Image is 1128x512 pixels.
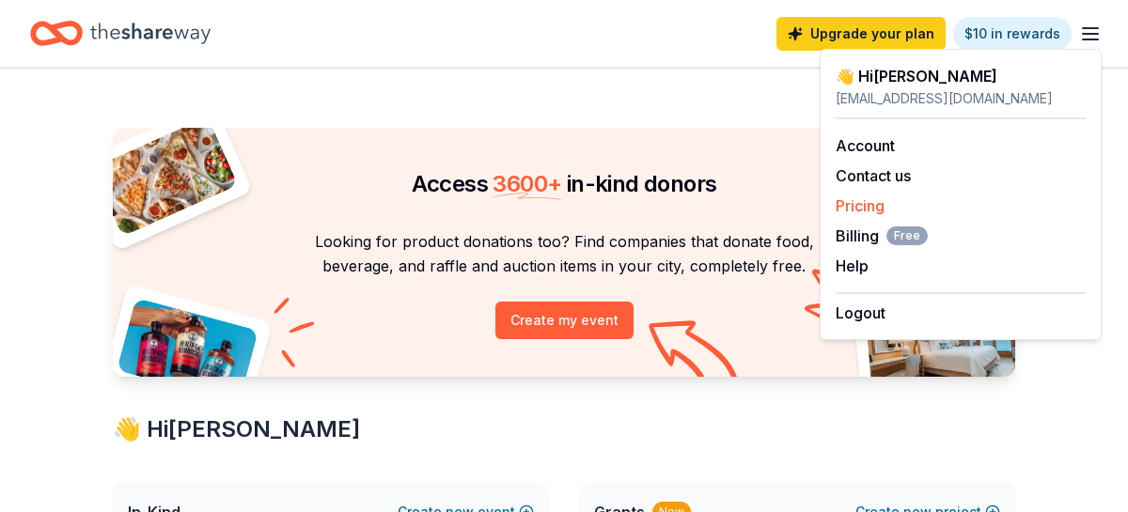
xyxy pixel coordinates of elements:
[113,414,1015,444] div: 👋 Hi [PERSON_NAME]
[836,225,928,247] button: BillingFree
[836,87,1086,110] div: [EMAIL_ADDRESS][DOMAIN_NAME]
[886,226,928,245] span: Free
[836,65,1086,87] div: 👋 Hi [PERSON_NAME]
[776,17,946,51] a: Upgrade your plan
[412,170,717,197] span: Access in-kind donors
[649,320,743,391] img: Curvy arrow
[953,17,1072,51] a: $10 in rewards
[30,11,211,55] a: Home
[836,196,885,215] a: Pricing
[836,136,895,155] a: Account
[836,255,869,277] button: Help
[836,225,928,247] span: Billing
[836,164,911,187] button: Contact us
[135,229,993,279] p: Looking for product donations too? Find companies that donate food, beverage, and raffle and auct...
[92,116,239,237] img: Pizza
[836,302,885,324] button: Logout
[493,170,561,197] span: 3600 +
[495,302,634,339] button: Create my event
